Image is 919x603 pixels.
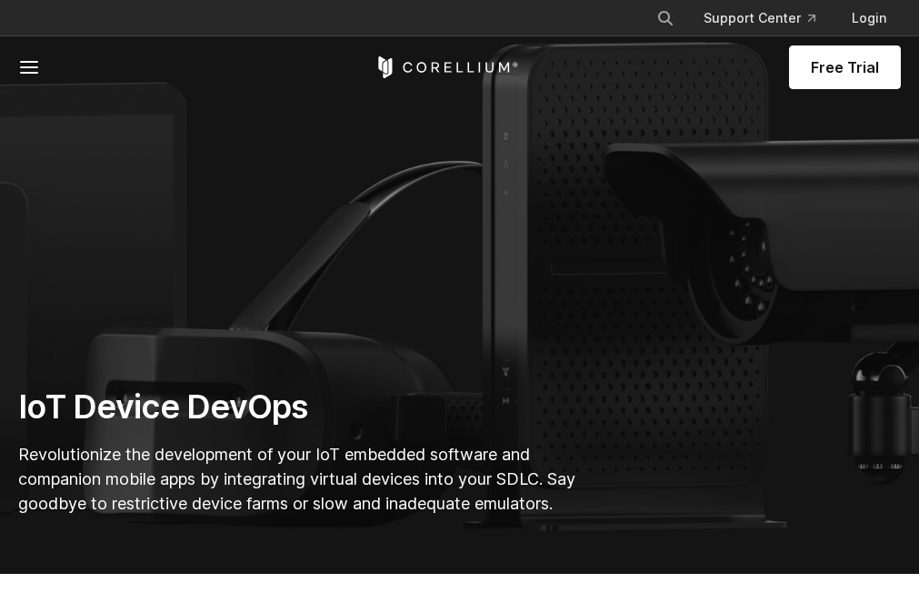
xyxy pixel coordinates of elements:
[789,45,901,89] a: Free Trial
[689,2,830,35] a: Support Center
[649,2,682,35] button: Search
[18,387,594,427] h1: IoT Device DevOps
[811,56,879,78] span: Free Trial
[837,2,901,35] a: Login
[375,56,519,78] a: Corellium Home
[18,445,575,513] span: Revolutionize the development of your IoT embedded software and companion mobile apps by integrat...
[642,2,901,35] div: Navigation Menu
